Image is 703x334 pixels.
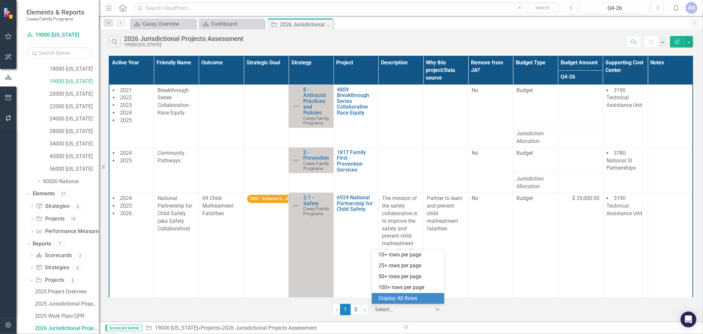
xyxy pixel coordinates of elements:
[200,20,263,28] a: Dashboard
[292,202,300,210] img: Not Defined
[35,313,99,319] div: 2025 Work Plan/QPR
[43,178,99,185] a: 90000 National
[468,84,513,147] td: Double-Click to Edit
[378,295,440,302] div: Display All Rows
[289,84,334,128] td: Double-Click to Edit Right Click for Context Menu
[244,147,289,192] td: Double-Click to Edit
[49,78,99,85] a: 19000 [US_STATE]
[158,195,192,231] span: National Partnership for Child Safety (aka Safety Collaborative)
[26,47,92,59] input: Search Below...
[558,173,603,193] td: Double-Click to Edit
[120,102,132,108] span: 2023
[337,195,375,212] a: 6924 National Partnership for Child Safety
[154,147,199,192] td: Double-Click to Edit
[132,20,194,28] a: Casey Overview
[120,150,132,156] span: 2024
[603,147,648,192] td: Double-Click to Edit
[33,240,51,248] a: Reports
[303,150,330,161] a: 2 - Prevention
[120,94,132,101] span: 2022
[158,150,185,164] span: Community Pathways
[146,324,396,332] div: » »
[33,286,99,297] a: 2025 Project Overview
[35,325,99,331] div: 2026 Jurisdictional Projects Assessment
[26,16,84,21] small: Casey Family Programs
[681,312,696,327] div: Open Intercom Messenger
[36,277,64,284] a: Projects
[49,165,99,173] a: 56000 [US_STATE]
[340,304,351,315] span: 1
[158,87,191,116] span: Breakthrough Series Collaboration - Race Equity
[378,262,440,270] div: 25+ rows per page
[337,87,375,116] a: 4809 Breakthrough Series Collaborative Race Equity
[516,130,554,145] span: Jurisdiction Allocation
[120,157,132,164] span: 2025
[513,84,558,128] td: Double-Click to Edit
[49,153,99,160] a: 40000 [US_STATE]
[303,161,329,171] span: Casey Family Programs
[199,84,244,147] td: Double-Click to Edit
[247,195,293,203] span: SG2 – Enhance c...ily
[33,190,55,198] a: Elements
[124,35,244,42] div: 2026 Jurisdictional Projects Assessment
[33,323,99,334] a: 2026 Jurisdictional Projects Assessment
[58,191,69,197] div: 27
[303,116,329,126] span: Casey Family Programs
[54,241,65,247] div: 7
[686,2,697,14] button: AQ
[202,195,234,217] span: 69 Child Maltreatment Fatalities
[49,65,99,73] a: 18000 [US_STATE]
[558,128,603,148] td: Double-Click to Edit
[35,289,99,295] div: 2025 Project Overview
[68,216,78,222] div: 19
[336,306,337,313] span: ‹
[378,284,440,291] div: 100+ rows per page
[580,2,650,14] button: Q4-26
[572,195,600,202] span: $ 35,000.00
[120,117,132,123] span: 2025
[364,306,366,313] span: ›
[36,228,101,235] a: Performance Measures
[109,147,154,192] td: Double-Click to Edit
[334,84,378,147] td: Double-Click to Edit Right Click for Context Menu
[73,204,83,209] div: 0
[351,304,361,315] a: 2
[211,20,263,28] div: Dashboard
[222,325,317,331] div: 2026 Jurisdictional Projects Assessment
[68,278,78,283] div: 5
[303,195,330,206] a: 3.1 - Safety
[378,251,440,259] div: 10+ rows per page
[558,147,603,173] td: Double-Click to Edit
[424,84,468,147] td: Double-Click to Edit
[513,128,558,148] td: Double-Click to Edit
[648,147,693,192] td: Double-Click to Edit
[26,31,92,39] a: 19000 [US_STATE]
[606,87,642,109] span: 3190 Technical Assistance Unit
[334,147,378,192] td: Double-Click to Edit Right Click for Context Menu
[603,84,648,147] td: Double-Click to Edit
[378,84,423,147] td: Double-Click to Edit
[73,265,83,271] div: 0
[133,2,561,14] input: Search ClearPoint...
[36,203,69,210] a: Strategies
[49,90,99,98] a: 20000 [US_STATE]
[49,128,99,135] a: 28000 [US_STATE]
[513,147,558,173] td: Double-Click to Edit
[516,195,554,202] span: Budget
[36,264,69,272] a: Strategies
[109,84,154,147] td: Double-Click to Edit
[26,8,84,16] span: Elements & Reports
[303,206,329,216] span: Casey Family Programs
[516,87,554,94] span: Budget
[36,252,72,259] a: Scorecards
[582,4,648,12] div: Q4-26
[3,7,15,19] img: ClearPoint Strategy
[155,325,198,331] a: 19000 [US_STATE]
[516,150,554,157] span: Budget
[424,147,468,192] td: Double-Click to Edit
[535,5,549,10] span: Search
[120,210,132,217] span: 2026
[120,110,132,116] span: 2024
[154,84,199,147] td: Double-Click to Edit
[292,156,300,164] img: Not Defined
